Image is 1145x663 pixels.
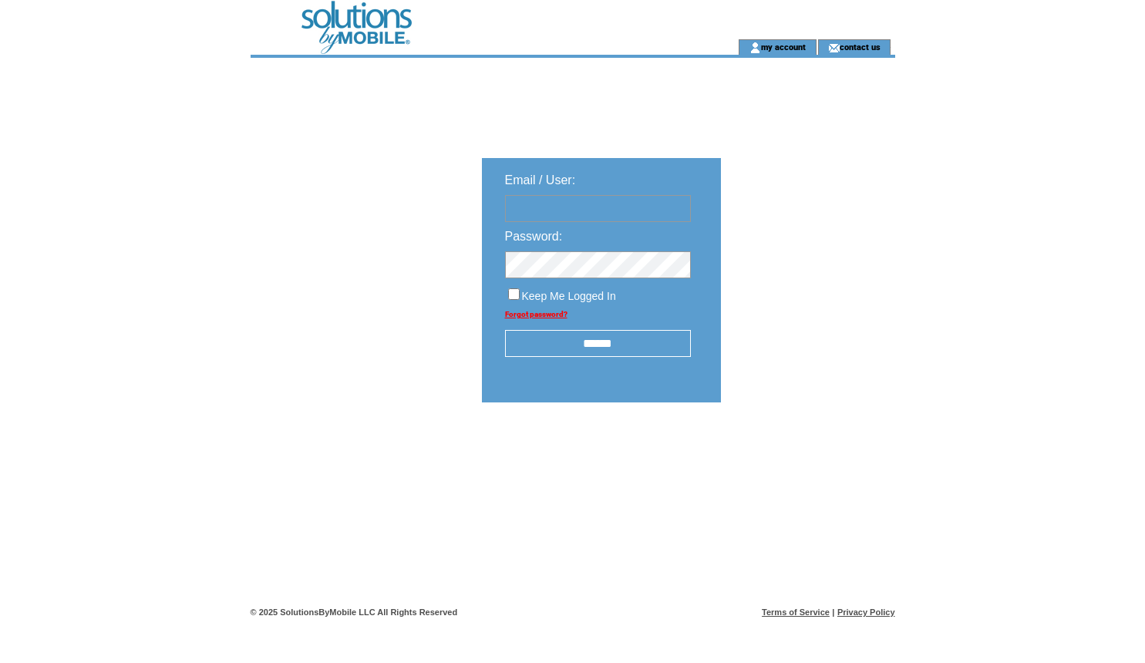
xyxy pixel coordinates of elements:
[749,42,761,54] img: account_icon.gif
[505,230,563,243] span: Password:
[828,42,840,54] img: contact_us_icon.gif
[761,42,806,52] a: my account
[505,310,567,318] a: Forgot password?
[766,441,843,460] img: transparent.png
[840,42,881,52] a: contact us
[832,607,834,617] span: |
[522,290,616,302] span: Keep Me Logged In
[762,607,830,617] a: Terms of Service
[505,173,576,187] span: Email / User:
[837,607,895,617] a: Privacy Policy
[251,607,458,617] span: © 2025 SolutionsByMobile LLC All Rights Reserved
